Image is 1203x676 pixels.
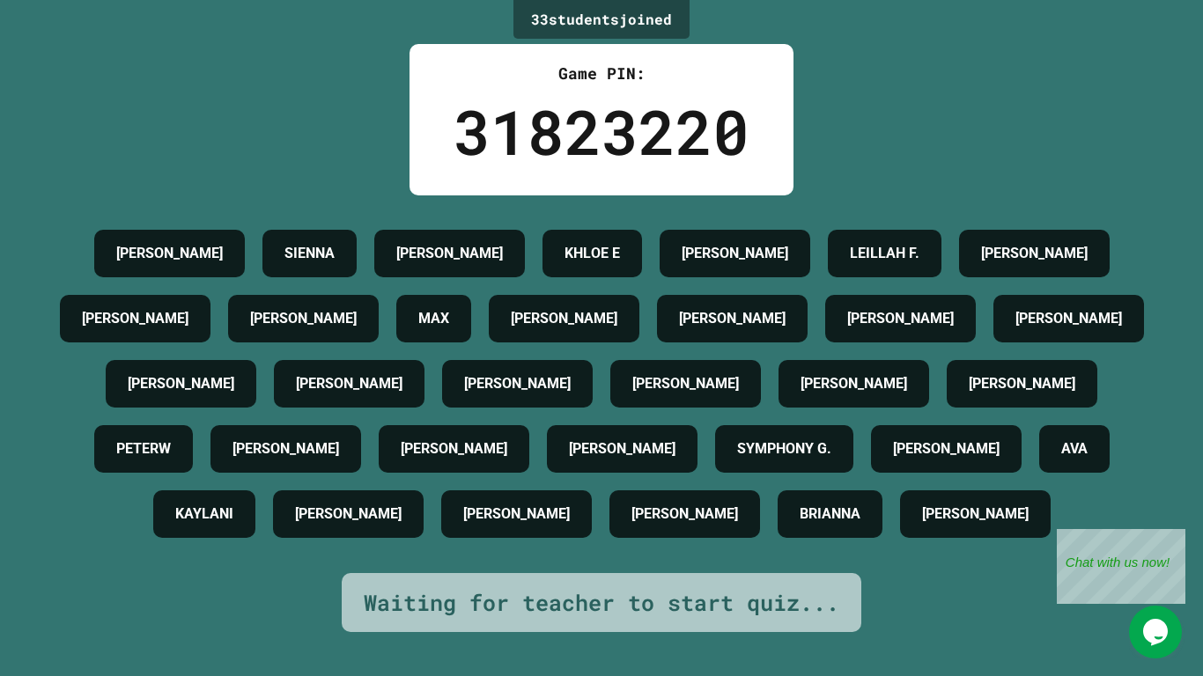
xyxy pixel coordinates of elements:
h4: [PERSON_NAME] [682,243,788,264]
h4: AVA [1061,438,1088,459]
h4: [PERSON_NAME] [463,503,570,525]
h4: [PERSON_NAME] [922,503,1029,525]
h4: [PERSON_NAME] [396,243,503,264]
h4: [PERSON_NAME] [464,373,571,394]
h4: [PERSON_NAME] [250,308,357,329]
h4: [PERSON_NAME] [969,373,1075,394]
div: Waiting for teacher to start quiz... [364,586,839,620]
div: Game PIN: [454,62,749,85]
h4: [PERSON_NAME] [569,438,675,459]
h4: [PERSON_NAME] [679,308,786,329]
h4: [PERSON_NAME] [511,308,617,329]
h4: PETERW [116,438,171,459]
iframe: chat widget [1129,606,1185,658]
h4: [PERSON_NAME] [801,373,907,394]
h4: [PERSON_NAME] [981,243,1088,264]
h4: [PERSON_NAME] [232,438,339,459]
h4: [PERSON_NAME] [893,438,1000,459]
h4: [PERSON_NAME] [632,373,739,394]
h4: [PERSON_NAME] [295,503,402,525]
iframe: chat widget [1057,529,1185,604]
h4: [PERSON_NAME] [82,308,188,329]
div: 31823220 [454,85,749,178]
h4: BRIANNA [800,503,860,525]
h4: [PERSON_NAME] [401,438,507,459]
h4: [PERSON_NAME] [296,373,402,394]
h4: [PERSON_NAME] [631,503,738,525]
h4: SYMPHONY G. [737,438,831,459]
h4: MAX [418,308,449,329]
h4: [PERSON_NAME] [1015,308,1122,329]
h4: [PERSON_NAME] [116,243,223,264]
h4: KHLOE E [565,243,620,264]
h4: KAYLANI [175,503,233,525]
h4: [PERSON_NAME] [128,373,234,394]
h4: SIENNA [284,243,335,264]
h4: LEILLAH F. [850,243,919,264]
h4: [PERSON_NAME] [847,308,954,329]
